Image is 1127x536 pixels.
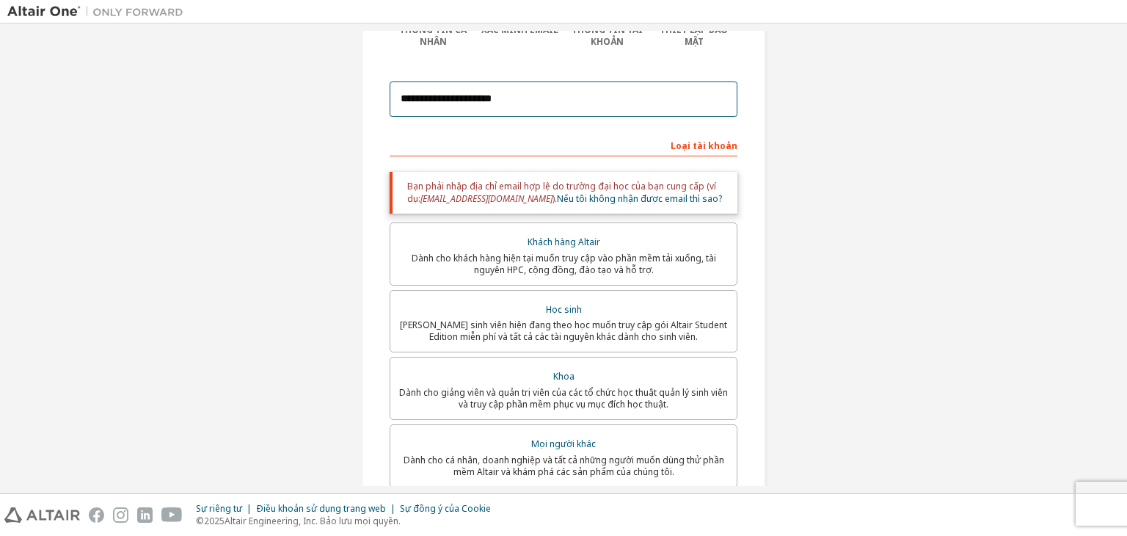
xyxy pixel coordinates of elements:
font: Học sinh [546,303,582,316]
a: Nếu tôi không nhận được email thì sao? [557,192,722,205]
img: Altair One [7,4,191,19]
font: Dành cho cá nhân, doanh nghiệp và tất cả những người muốn dùng thử phần mềm Altair và khám phá cá... [404,454,724,478]
font: Loại tài khoản [671,140,737,152]
font: Dành cho khách hàng hiện tại muốn truy cập vào phần mềm tải xuống, tài nguyên HPC, cộng đồng, đào... [412,252,716,276]
font: Điều khoản sử dụng trang web [256,502,386,515]
font: [PERSON_NAME] sinh viên hiện đang theo học muốn truy cập gói Altair Student Edition miễn phí và t... [400,319,727,343]
img: facebook.svg [89,507,104,523]
font: ). [552,192,557,205]
img: instagram.svg [113,507,128,523]
font: Thiết lập bảo mật [660,23,728,48]
font: Dành cho giảng viên và quản trị viên của các tổ chức học thuật quản lý sinh viên và truy cập phần... [399,386,728,410]
font: Sự đồng ý của Cookie [400,502,491,515]
font: [EMAIL_ADDRESS][DOMAIN_NAME] [420,192,552,205]
font: Thông tin cá nhân [399,23,467,48]
img: altair_logo.svg [4,507,80,523]
img: youtube.svg [161,507,183,523]
font: © [196,515,204,527]
font: Khoa [553,370,575,383]
font: 2025 [204,515,225,527]
font: Mọi người khác [531,438,596,450]
font: Sự riêng tư [196,502,242,515]
font: Khách hàng Altair [528,236,600,248]
img: linkedin.svg [137,507,153,523]
font: Thông tin tài khoản [572,23,643,48]
font: Altair Engineering, Inc. Bảo lưu mọi quyền. [225,515,401,527]
font: Bạn phải nhập địa chỉ email hợp lệ do trường đại học của bạn cung cấp (ví dụ: [407,180,716,204]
